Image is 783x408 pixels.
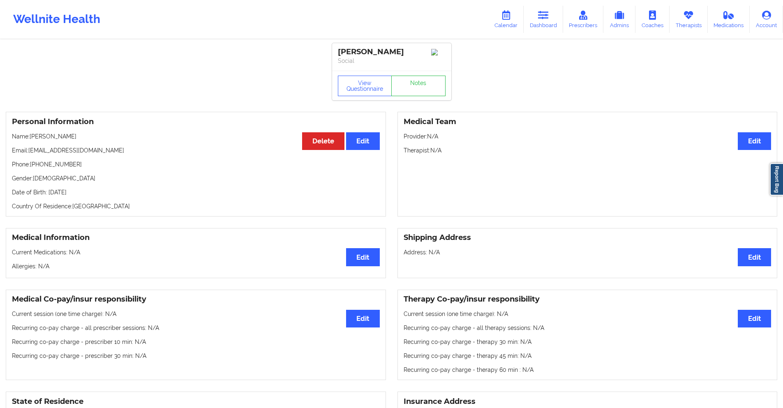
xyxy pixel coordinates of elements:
button: Edit [346,132,379,150]
img: Image%2Fplaceholer-image.png [431,49,446,55]
p: Phone: [PHONE_NUMBER] [12,160,380,168]
h3: Shipping Address [404,233,771,242]
p: Allergies: N/A [12,262,380,270]
button: Edit [738,248,771,266]
p: Country Of Residence: [GEOGRAPHIC_DATA] [12,202,380,210]
button: Edit [346,310,379,327]
p: Gender: [DEMOGRAPHIC_DATA] [12,174,380,182]
p: Date of Birth: [DATE] [12,188,380,196]
a: Prescribers [563,6,604,33]
p: Address: N/A [404,248,771,256]
h3: Insurance Address [404,397,771,406]
button: Edit [738,310,771,327]
button: View Questionnaire [338,76,392,96]
p: Recurring co-pay charge - therapy 30 min : N/A [404,338,771,346]
p: Recurring co-pay charge - therapy 45 min : N/A [404,352,771,360]
h3: State of Residence [12,397,380,406]
p: Provider: N/A [404,132,771,141]
a: Notes [391,76,446,96]
p: Email: [EMAIL_ADDRESS][DOMAIN_NAME] [12,146,380,154]
a: Admins [603,6,635,33]
h3: Medical Information [12,233,380,242]
h3: Medical Co-pay/insur responsibility [12,295,380,304]
p: Therapist: N/A [404,146,771,154]
p: Recurring co-pay charge - all therapy sessions : N/A [404,324,771,332]
p: Recurring co-pay charge - therapy 60 min : N/A [404,366,771,374]
p: Recurring co-pay charge - prescriber 10 min : N/A [12,338,380,346]
a: Therapists [670,6,708,33]
p: Social [338,57,446,65]
p: Current session (one time charge): N/A [12,310,380,318]
p: Name: [PERSON_NAME] [12,132,380,141]
a: Calendar [488,6,524,33]
h3: Personal Information [12,117,380,127]
h3: Therapy Co-pay/insur responsibility [404,295,771,304]
p: Current session (one time charge): N/A [404,310,771,318]
div: [PERSON_NAME] [338,47,446,57]
button: Edit [738,132,771,150]
a: Coaches [635,6,670,33]
p: Recurring co-pay charge - prescriber 30 min : N/A [12,352,380,360]
button: Edit [346,248,379,266]
a: Report Bug [770,163,783,196]
a: Medications [708,6,750,33]
p: Current Medications: N/A [12,248,380,256]
a: Dashboard [524,6,563,33]
p: Recurring co-pay charge - all prescriber sessions : N/A [12,324,380,332]
a: Account [750,6,783,33]
h3: Medical Team [404,117,771,127]
button: Delete [302,132,344,150]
